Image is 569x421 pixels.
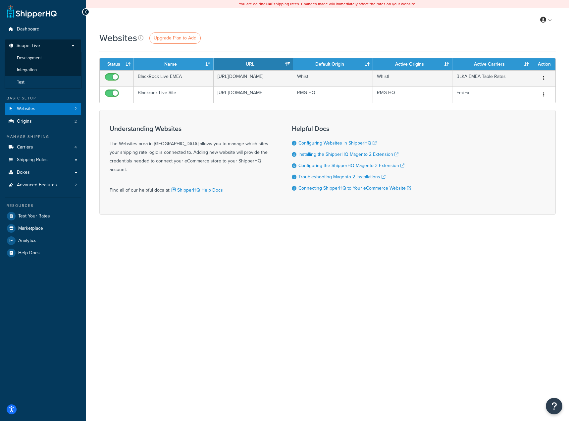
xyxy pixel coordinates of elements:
[373,58,453,70] th: Active Origins: activate to sort column ascending
[5,179,81,191] li: Advanced Features
[5,179,81,191] a: Advanced Features 2
[293,70,373,87] td: Whistl
[110,125,275,174] div: The Websites area in [GEOGRAPHIC_DATA] allows you to manage which sites your shipping rate logic ...
[5,103,81,115] a: Websites 2
[452,87,532,103] td: FedEx
[214,87,293,103] td: [URL][DOMAIN_NAME]
[5,95,81,101] div: Basic Setup
[5,141,81,153] li: Carriers
[5,141,81,153] a: Carriers 4
[7,5,57,18] a: ShipperHQ Home
[5,64,81,76] li: Integration
[18,238,36,244] span: Analytics
[18,250,40,256] span: Help Docs
[134,87,214,103] td: Blackrock Live Site
[5,115,81,128] li: Origins
[5,76,81,89] li: Test
[298,173,386,180] a: Troubleshooting Magento 2 Installations
[5,210,81,222] a: Test Your Rates
[532,58,555,70] th: Action
[75,106,77,112] span: 2
[134,58,214,70] th: Name: activate to sort column ascending
[154,34,196,41] span: Upgrade Plan to Add
[266,1,274,7] b: LIVE
[293,58,373,70] th: Default Origin: activate to sort column ascending
[546,398,562,414] button: Open Resource Center
[17,170,30,175] span: Boxes
[134,70,214,87] td: BlackRock Live EMEA
[5,23,81,35] a: Dashboard
[99,31,137,44] h1: Websites
[5,247,81,259] a: Help Docs
[5,134,81,140] div: Manage Shipping
[5,103,81,115] li: Websites
[17,157,48,163] span: Shipping Rules
[17,106,35,112] span: Websites
[17,182,57,188] span: Advanced Features
[298,162,404,169] a: Configuring the ShipperHQ Magento 2 Extension
[17,80,25,85] span: Test
[373,70,453,87] td: Whistl
[452,70,532,87] td: BLKA EMEA Table Rates
[5,203,81,209] div: Resources
[373,87,453,103] td: RMG HQ
[18,213,50,219] span: Test Your Rates
[293,87,373,103] td: RMG HQ
[110,181,275,195] div: Find all of our helpful docs at:
[17,27,39,32] span: Dashboard
[5,154,81,166] a: Shipping Rules
[75,182,77,188] span: 2
[149,32,201,44] a: Upgrade Plan to Add
[110,125,275,132] h3: Understanding Websites
[5,115,81,128] a: Origins 2
[75,119,77,124] span: 2
[214,70,293,87] td: [URL][DOMAIN_NAME]
[214,58,293,70] th: URL: activate to sort column ascending
[5,222,81,234] a: Marketplace
[5,166,81,179] a: Boxes
[17,119,32,124] span: Origins
[17,145,33,150] span: Carriers
[100,58,134,70] th: Status: activate to sort column ascending
[75,145,77,150] span: 4
[5,52,81,64] li: Development
[298,185,411,192] a: Connecting ShipperHQ to Your eCommerce Website
[292,125,411,132] h3: Helpful Docs
[452,58,532,70] th: Active Carriers: activate to sort column ascending
[17,55,42,61] span: Development
[5,235,81,247] a: Analytics
[298,140,377,147] a: Configuring Websites in ShipperHQ
[298,151,398,158] a: Installing the ShipperHQ Magento 2 Extension
[17,67,37,73] span: Integration
[17,43,40,49] span: Scope: Live
[170,187,223,194] a: ShipperHQ Help Docs
[18,226,43,231] span: Marketplace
